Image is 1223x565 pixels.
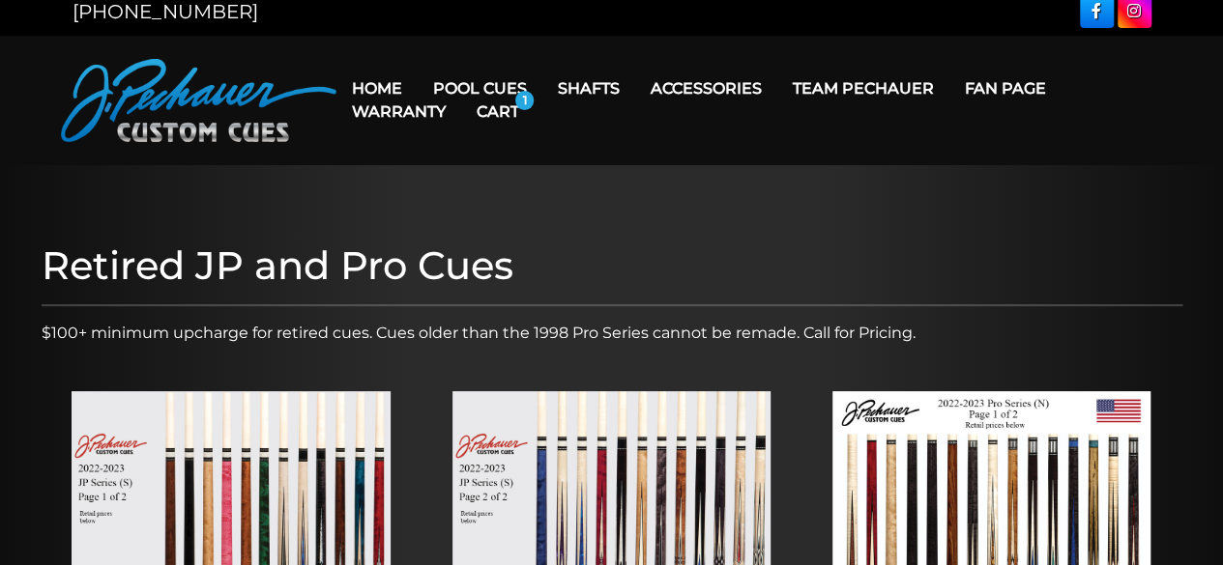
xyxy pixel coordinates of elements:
[42,322,1182,345] p: $100+ minimum upcharge for retired cues. Cues older than the 1998 Pro Series cannot be remade. Ca...
[949,64,1062,113] a: Fan Page
[461,87,535,136] a: Cart
[336,87,461,136] a: Warranty
[635,64,777,113] a: Accessories
[336,64,418,113] a: Home
[42,242,1182,289] h1: Retired JP and Pro Cues
[777,64,949,113] a: Team Pechauer
[542,64,635,113] a: Shafts
[61,59,336,142] img: Pechauer Custom Cues
[418,64,542,113] a: Pool Cues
